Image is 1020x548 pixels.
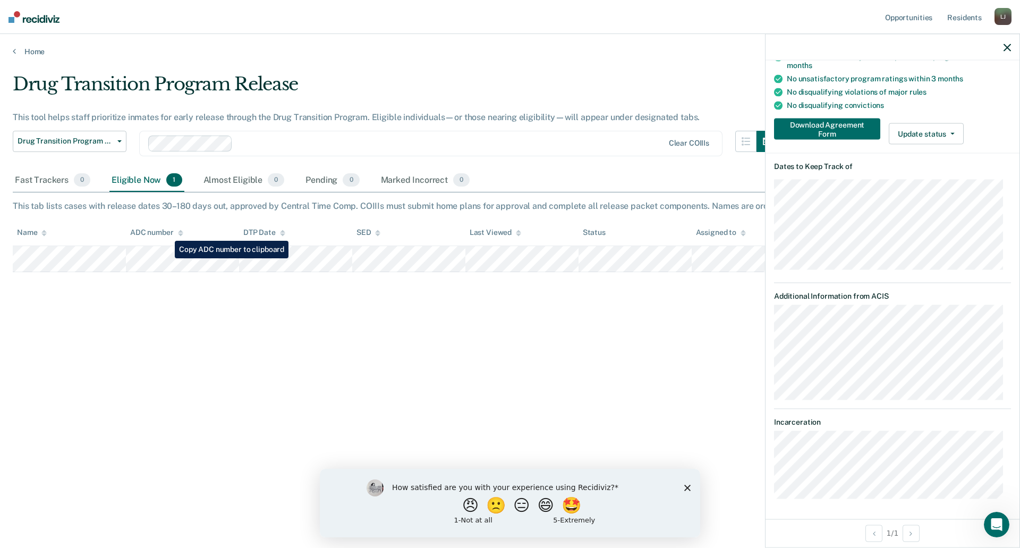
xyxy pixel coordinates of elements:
p: How can we help? [21,94,191,112]
button: Next Opportunity [903,525,920,542]
button: Update status [889,123,964,145]
div: Profile image for Krysty [144,17,166,38]
span: 0 [268,173,284,187]
span: 0 [74,173,90,187]
span: months [787,61,812,70]
img: Recidiviz [8,11,59,23]
div: Clear COIIIs [669,139,709,148]
div: Name [17,228,47,237]
span: 0 [453,173,470,187]
span: Drug Transition Program Release [18,137,113,146]
dt: Dates to Keep Track of [774,162,1011,171]
div: Send us a message [11,125,202,154]
dt: Incarceration [774,417,1011,426]
div: Almost Eligible [201,169,287,192]
span: Messages [141,358,178,366]
div: Drug Transition Program Release [13,73,778,104]
div: Eligible Now [109,169,184,192]
div: SED [356,228,381,237]
a: Navigate to form link [774,119,885,140]
a: Home [13,47,1007,56]
span: Home [41,358,65,366]
div: DTP Date [243,228,285,237]
div: Send us a message [22,134,177,145]
span: months [938,74,963,83]
div: This tool helps staff prioritize inmates for early release through the Drug Transition Program. E... [13,112,778,122]
span: convictions [845,101,884,109]
img: Profile image for Rajan [124,17,146,38]
button: Previous Opportunity [865,525,882,542]
div: Marked Incorrect [379,169,472,192]
div: L J [994,8,1011,25]
span: 0 [343,173,359,187]
button: Messages [106,332,212,374]
div: ADC number [130,228,183,237]
span: 1 [166,173,182,187]
div: No disqualifying violations of major [787,88,1011,97]
div: Pending [303,169,361,192]
div: No removals from major self-improvement programs within 18 [787,52,1011,70]
div: Assigned to [696,228,746,237]
div: Status [583,228,606,237]
div: Close [183,17,202,36]
button: Download Agreement Form [774,119,880,140]
div: This tab lists cases with release dates 30–180 days out, approved by Central Time Comp. COIIIs mu... [13,201,1007,211]
dt: Additional Information from ACIS [774,292,1011,301]
div: 1 / 1 [766,519,1019,547]
iframe: Survey by Kim from Recidiviz [320,469,700,537]
img: Profile image for Kim [104,17,125,38]
div: Fast Trackers [13,169,92,192]
div: Last Viewed [470,228,521,237]
iframe: Intercom live chat [984,512,1009,537]
p: Hi [PERSON_NAME] [21,75,191,94]
span: rules [909,88,926,96]
img: logo [21,20,80,37]
div: No unsatisfactory program ratings within 3 [787,74,1011,83]
div: No disqualifying [787,101,1011,110]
